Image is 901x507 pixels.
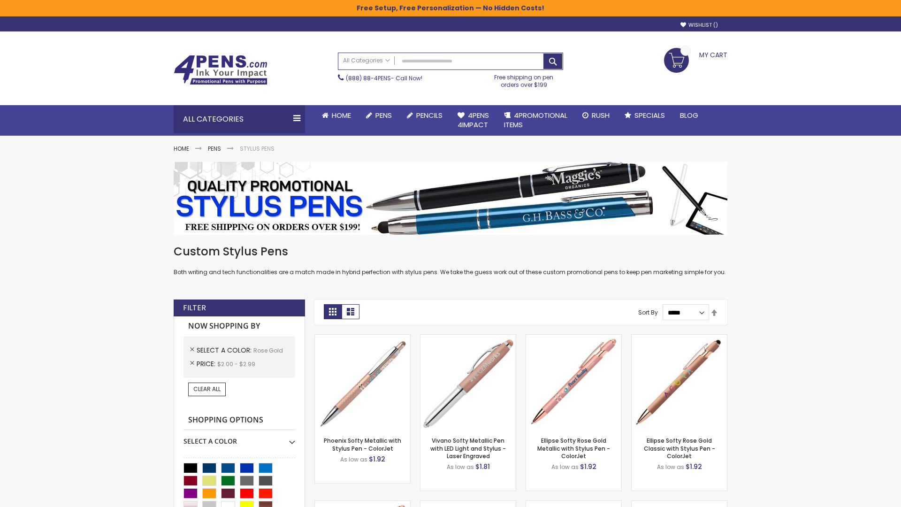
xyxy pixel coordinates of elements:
[183,430,295,446] div: Select A Color
[188,383,226,396] a: Clear All
[672,105,706,126] a: Blog
[193,385,221,393] span: Clear All
[686,462,702,471] span: $1.92
[375,110,392,120] span: Pens
[217,360,255,368] span: $2.00 - $2.99
[638,308,658,316] label: Sort By
[526,334,621,342] a: Ellipse Softy Rose Gold Metallic with Stylus Pen - ColorJet-Rose Gold
[644,437,715,460] a: Ellipse Softy Rose Gold Classic with Stylus Pen - ColorJet
[183,410,295,430] strong: Shopping Options
[526,335,621,430] img: Ellipse Softy Rose Gold Metallic with Stylus Pen - ColorJet-Rose Gold
[617,105,672,126] a: Specials
[504,110,567,130] span: 4PROMOTIONAL ITEMS
[183,316,295,336] strong: Now Shopping by
[359,105,399,126] a: Pens
[551,463,579,471] span: As low as
[174,145,189,153] a: Home
[174,55,267,85] img: 4Pens Custom Pens and Promotional Products
[197,346,253,355] span: Select A Color
[174,105,305,133] div: All Categories
[447,463,474,471] span: As low as
[575,105,617,126] a: Rush
[174,244,727,277] div: Both writing and tech functionalities are a match made in hybrid perfection with stylus pens. We ...
[332,110,351,120] span: Home
[315,334,410,342] a: Phoenix Softy Metallic with Stylus Pen - ColorJet-Rose gold
[420,334,516,342] a: Vivano Softy Metallic Pen with LED Light and Stylus - Laser Engraved-Rose Gold
[458,110,489,130] span: 4Pens 4impact
[537,437,610,460] a: Ellipse Softy Rose Gold Metallic with Stylus Pen - ColorJet
[680,110,698,120] span: Blog
[399,105,450,126] a: Pencils
[680,22,718,29] a: Wishlist
[208,145,221,153] a: Pens
[240,145,275,153] strong: Stylus Pens
[485,70,564,89] div: Free shipping on pen orders over $199
[416,110,443,120] span: Pencils
[314,105,359,126] a: Home
[324,304,342,319] strong: Grid
[450,105,496,136] a: 4Pens4impact
[657,463,684,471] span: As low as
[340,455,367,463] span: As low as
[346,74,391,82] a: (888) 88-4PENS
[174,162,727,235] img: Stylus Pens
[634,110,665,120] span: Specials
[324,437,401,452] a: Phoenix Softy Metallic with Stylus Pen - ColorJet
[253,346,283,354] span: Rose Gold
[632,334,727,342] a: Ellipse Softy Rose Gold Classic with Stylus Pen - ColorJet-Rose Gold
[315,335,410,430] img: Phoenix Softy Metallic with Stylus Pen - ColorJet-Rose gold
[632,335,727,430] img: Ellipse Softy Rose Gold Classic with Stylus Pen - ColorJet-Rose Gold
[580,462,596,471] span: $1.92
[430,437,506,460] a: Vivano Softy Metallic Pen with LED Light and Stylus - Laser Engraved
[197,359,217,369] span: Price
[369,454,385,464] span: $1.92
[346,74,422,82] span: - Call Now!
[420,335,516,430] img: Vivano Softy Metallic Pen with LED Light and Stylus - Laser Engraved-Rose Gold
[338,53,395,69] a: All Categories
[496,105,575,136] a: 4PROMOTIONALITEMS
[174,244,727,259] h1: Custom Stylus Pens
[343,57,390,64] span: All Categories
[592,110,610,120] span: Rush
[475,462,490,471] span: $1.81
[183,303,206,313] strong: Filter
